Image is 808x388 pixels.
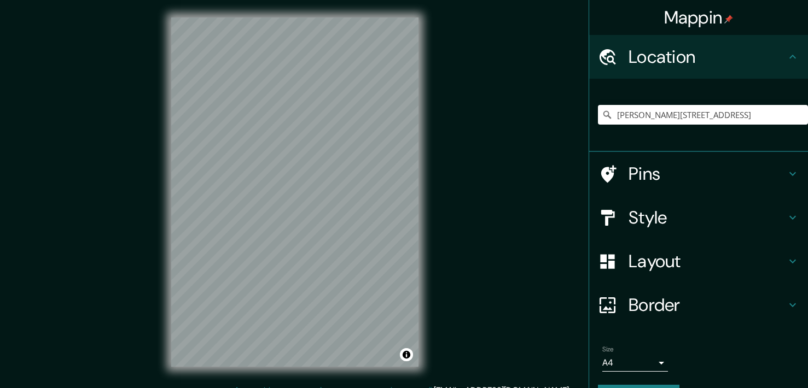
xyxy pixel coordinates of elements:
canvas: Map [171,17,418,367]
h4: Border [629,294,786,316]
div: Style [589,196,808,239]
h4: Style [629,207,786,228]
h4: Pins [629,163,786,185]
label: Size [602,345,614,354]
div: Border [589,283,808,327]
button: Toggle attribution [400,348,413,361]
h4: Location [629,46,786,68]
input: Pick your city or area [598,105,808,125]
div: A4 [602,354,668,372]
h4: Layout [629,250,786,272]
div: Location [589,35,808,79]
div: Layout [589,239,808,283]
h4: Mappin [664,7,734,28]
img: pin-icon.png [724,15,733,23]
div: Pins [589,152,808,196]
